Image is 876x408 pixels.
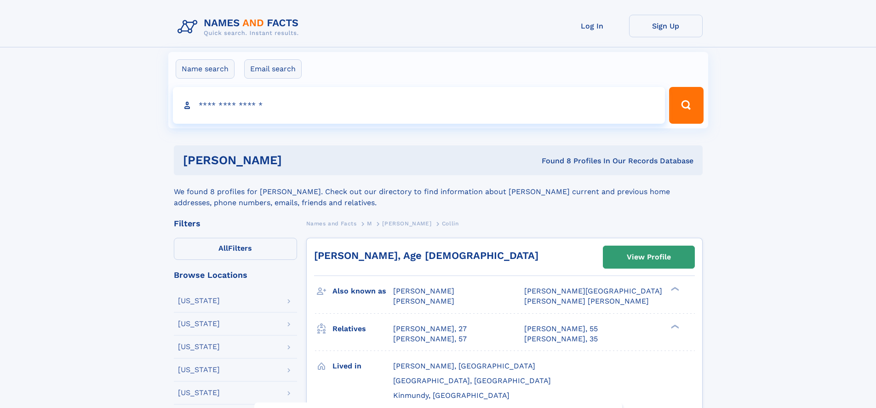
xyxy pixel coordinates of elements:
span: [PERSON_NAME] [PERSON_NAME] [524,297,649,305]
div: [US_STATE] [178,366,220,374]
span: [PERSON_NAME], [GEOGRAPHIC_DATA] [393,362,535,370]
a: [PERSON_NAME], 55 [524,324,598,334]
a: [PERSON_NAME], Age [DEMOGRAPHIC_DATA] [314,250,538,261]
span: [PERSON_NAME] [393,287,454,295]
div: [US_STATE] [178,343,220,351]
a: M [367,218,372,229]
span: [PERSON_NAME][GEOGRAPHIC_DATA] [524,287,662,295]
div: ❯ [669,323,680,329]
div: [US_STATE] [178,297,220,305]
h3: Also known as [332,283,393,299]
div: Browse Locations [174,271,297,279]
a: View Profile [603,246,694,268]
span: Collin [442,220,459,227]
div: View Profile [627,247,671,268]
span: All [218,244,228,253]
div: Found 8 Profiles In Our Records Database [412,156,693,166]
a: [PERSON_NAME], 27 [393,324,467,334]
input: search input [173,87,665,124]
a: Names and Facts [306,218,357,229]
img: Logo Names and Facts [174,15,306,40]
div: [US_STATE] [178,320,220,328]
a: Sign Up [629,15,703,37]
div: Filters [174,219,297,228]
div: We found 8 profiles for [PERSON_NAME]. Check out our directory to find information about [PERSON_... [174,175,703,208]
div: [US_STATE] [178,389,220,397]
label: Email search [244,59,302,79]
a: Log In [555,15,629,37]
span: [PERSON_NAME] [382,220,431,227]
h3: Relatives [332,321,393,337]
h3: Lived in [332,358,393,374]
h1: [PERSON_NAME] [183,155,412,166]
span: [PERSON_NAME] [393,297,454,305]
label: Name search [176,59,235,79]
label: Filters [174,238,297,260]
a: [PERSON_NAME], 35 [524,334,598,344]
a: [PERSON_NAME] [382,218,431,229]
span: [GEOGRAPHIC_DATA], [GEOGRAPHIC_DATA] [393,376,551,385]
a: [PERSON_NAME], 57 [393,334,467,344]
div: ❯ [669,286,680,292]
span: Kinmundy, [GEOGRAPHIC_DATA] [393,391,510,400]
span: M [367,220,372,227]
button: Search Button [669,87,703,124]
